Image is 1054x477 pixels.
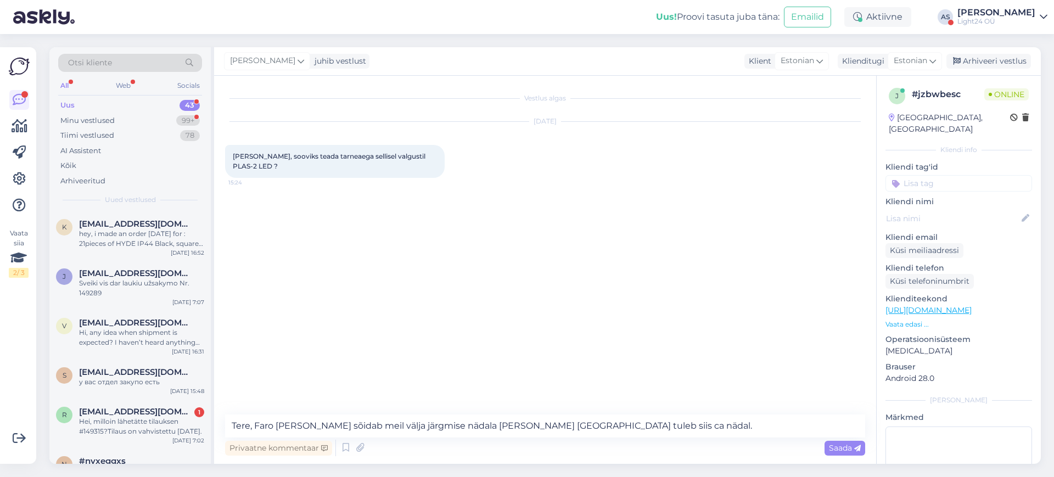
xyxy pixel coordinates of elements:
a: [PERSON_NAME]Light24 OÜ [957,8,1047,26]
p: Kliendi email [885,232,1032,243]
div: у вас отдел закупо есть [79,377,204,387]
span: shahzoda@ovivoelektrik.com.tr [79,367,193,377]
div: Aktiivne [844,7,911,27]
span: k [62,223,67,231]
div: Tiimi vestlused [60,130,114,141]
input: Lisa nimi [886,212,1019,225]
p: Kliendi tag'id [885,161,1032,173]
span: Online [984,88,1029,100]
b: Uus! [656,12,677,22]
div: hey, i made an order [DATE] for : 21pieces of HYDE IP44 Black, square lamps We opened the package... [79,229,204,249]
div: Arhiveeri vestlus [946,54,1031,69]
div: Hei, milloin lähetätte tilauksen #149315?Tilaus on vahvistettu [DATE]. [79,417,204,436]
div: Socials [175,78,202,93]
div: Web [114,78,133,93]
input: Lisa tag [885,175,1032,192]
div: [DATE] 7:02 [172,436,204,445]
div: Küsi meiliaadressi [885,243,963,258]
p: Kliendi nimi [885,196,1032,207]
p: Vaata edasi ... [885,319,1032,329]
span: Estonian [781,55,814,67]
span: j [895,92,899,100]
div: # jzbwbesc [912,88,984,101]
div: Vaata siia [9,228,29,278]
div: [PERSON_NAME] [957,8,1035,17]
p: Klienditeekond [885,293,1032,305]
div: Sveiki vis dar laukiu užsakymo Nr. 149289 [79,278,204,298]
span: ritvaleinonen@hotmail.com [79,407,193,417]
span: n [61,460,67,468]
div: AI Assistent [60,145,101,156]
span: [PERSON_NAME] [230,55,295,67]
div: [DATE] 7:07 [172,298,204,306]
p: Operatsioonisüsteem [885,334,1032,345]
a: [URL][DOMAIN_NAME] [885,305,972,315]
div: Privaatne kommentaar [225,441,332,456]
div: Light24 OÜ [957,17,1035,26]
div: 43 [180,100,200,111]
button: Emailid [784,7,831,27]
div: Kõik [60,160,76,171]
div: Uus [60,100,75,111]
span: r [62,411,67,419]
span: j [63,272,66,280]
p: Android 28.0 [885,373,1032,384]
div: [GEOGRAPHIC_DATA], [GEOGRAPHIC_DATA] [889,112,1010,135]
div: Arhiveeritud [60,176,105,187]
span: [PERSON_NAME], sooviks teada tarneaega sellisel valgustil PLAS-2 LED ? [233,152,427,170]
span: Uued vestlused [105,195,156,205]
span: s [63,371,66,379]
div: All [58,78,71,93]
div: Klient [744,55,771,67]
div: 99+ [176,115,200,126]
div: 2 / 3 [9,268,29,278]
p: [MEDICAL_DATA] [885,345,1032,357]
div: Minu vestlused [60,115,115,126]
span: vanheiningenruud@gmail.com [79,318,193,328]
span: kuninkaantie752@gmail.com [79,219,193,229]
div: Proovi tasuta juba täna: [656,10,780,24]
span: justmisius@gmail.com [79,268,193,278]
p: Kliendi telefon [885,262,1032,274]
img: Askly Logo [9,56,30,77]
div: AS [938,9,953,25]
span: Estonian [894,55,927,67]
div: [DATE] 16:31 [172,347,204,356]
div: Küsi telefoninumbrit [885,274,974,289]
div: [DATE] 15:48 [170,387,204,395]
div: Klienditugi [838,55,884,67]
div: Vestlus algas [225,93,865,103]
div: [PERSON_NAME] [885,395,1032,405]
textarea: Tere, Faro [PERSON_NAME] sõidab meil välja järgmise nädala [PERSON_NAME] [GEOGRAPHIC_DATA] tuleb ... [225,414,865,437]
div: 1 [194,407,204,417]
div: Hi, any idea when shipment is expected? I haven’t heard anything yet. Commande n°149638] ([DATE])... [79,328,204,347]
div: [DATE] 16:52 [171,249,204,257]
span: #nyxeggxs [79,456,126,466]
div: 78 [180,130,200,141]
span: v [62,322,66,330]
span: Saada [829,443,861,453]
span: 15:24 [228,178,270,187]
span: Otsi kliente [68,57,112,69]
div: [DATE] [225,116,865,126]
p: Brauser [885,361,1032,373]
p: Märkmed [885,412,1032,423]
div: Kliendi info [885,145,1032,155]
div: juhib vestlust [310,55,366,67]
